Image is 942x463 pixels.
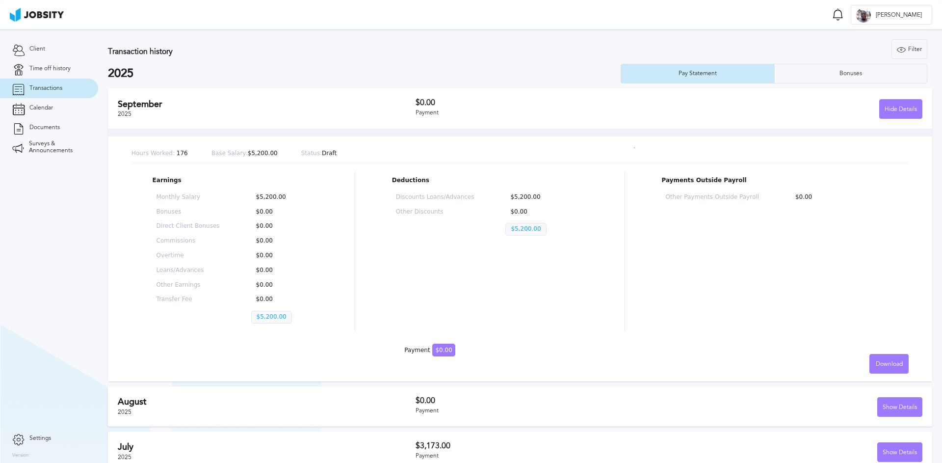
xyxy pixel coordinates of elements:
p: $5,200.00 [505,223,546,236]
p: $0.00 [790,194,884,201]
button: Show Details [877,442,922,462]
span: Client [29,46,45,53]
p: Other Discounts [396,209,474,216]
button: Bonuses [774,64,928,83]
p: $0.00 [251,252,314,259]
p: Other Earnings [157,282,220,289]
div: S [856,8,871,23]
p: $5,200.00 [211,150,278,157]
p: Overtime [157,252,220,259]
img: ab4bad089aa723f57921c736e9817d99.png [10,8,64,22]
h2: August [118,397,416,407]
div: Pay Statement [674,70,722,77]
p: $0.00 [251,223,314,230]
p: $0.00 [251,238,314,245]
label: Version: [12,453,30,459]
span: Calendar [29,105,53,111]
button: Filter [891,39,927,59]
span: 2025 [118,454,131,461]
p: Monthly Salary [157,194,220,201]
span: 2025 [118,409,131,415]
span: Base Salary: [211,150,248,157]
div: Payment [404,347,455,354]
button: S[PERSON_NAME] [851,5,932,25]
span: Status: [301,150,322,157]
div: Hide Details [880,100,922,119]
h2: September [118,99,416,109]
p: Earnings [153,177,318,184]
p: Bonuses [157,209,220,216]
button: Download [869,354,909,374]
h3: $3,173.00 [416,441,669,450]
h2: 2025 [108,67,621,81]
p: Payments Outside Payroll [661,177,888,184]
div: Payment [416,453,669,460]
span: [PERSON_NAME] [871,12,927,19]
p: $5,200.00 [251,311,292,324]
span: Documents [29,124,60,131]
p: $5,200.00 [505,194,584,201]
div: Filter [892,40,927,59]
p: Transfer Fee [157,296,220,303]
p: $0.00 [251,296,314,303]
p: 176 [131,150,188,157]
div: Show Details [878,398,922,417]
span: Download [876,361,903,368]
p: $0.00 [251,282,314,289]
h3: $0.00 [416,98,669,107]
p: Direct Client Bonuses [157,223,220,230]
h2: July [118,442,416,452]
div: Payment [416,109,669,116]
span: 2025 [118,110,131,117]
div: Bonuses [835,70,867,77]
div: Payment [416,408,669,414]
span: Transactions [29,85,62,92]
span: Hours Worked: [131,150,175,157]
button: Hide Details [879,99,922,119]
p: Loans/Advances [157,267,220,274]
button: Pay Statement [621,64,774,83]
p: Discounts Loans/Advances [396,194,474,201]
button: Show Details [877,397,922,417]
p: $0.00 [251,267,314,274]
p: $0.00 [505,209,584,216]
p: Other Payments Outside Payroll [665,194,759,201]
p: $0.00 [251,209,314,216]
h3: Transaction history [108,47,556,56]
span: $0.00 [432,344,455,356]
span: Settings [29,435,51,442]
p: Draft [301,150,337,157]
p: Commissions [157,238,220,245]
p: Deductions [392,177,588,184]
p: $5,200.00 [251,194,314,201]
h3: $0.00 [416,396,669,405]
span: Surveys & Announcements [29,140,86,154]
span: Time off history [29,65,71,72]
div: Show Details [878,443,922,463]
